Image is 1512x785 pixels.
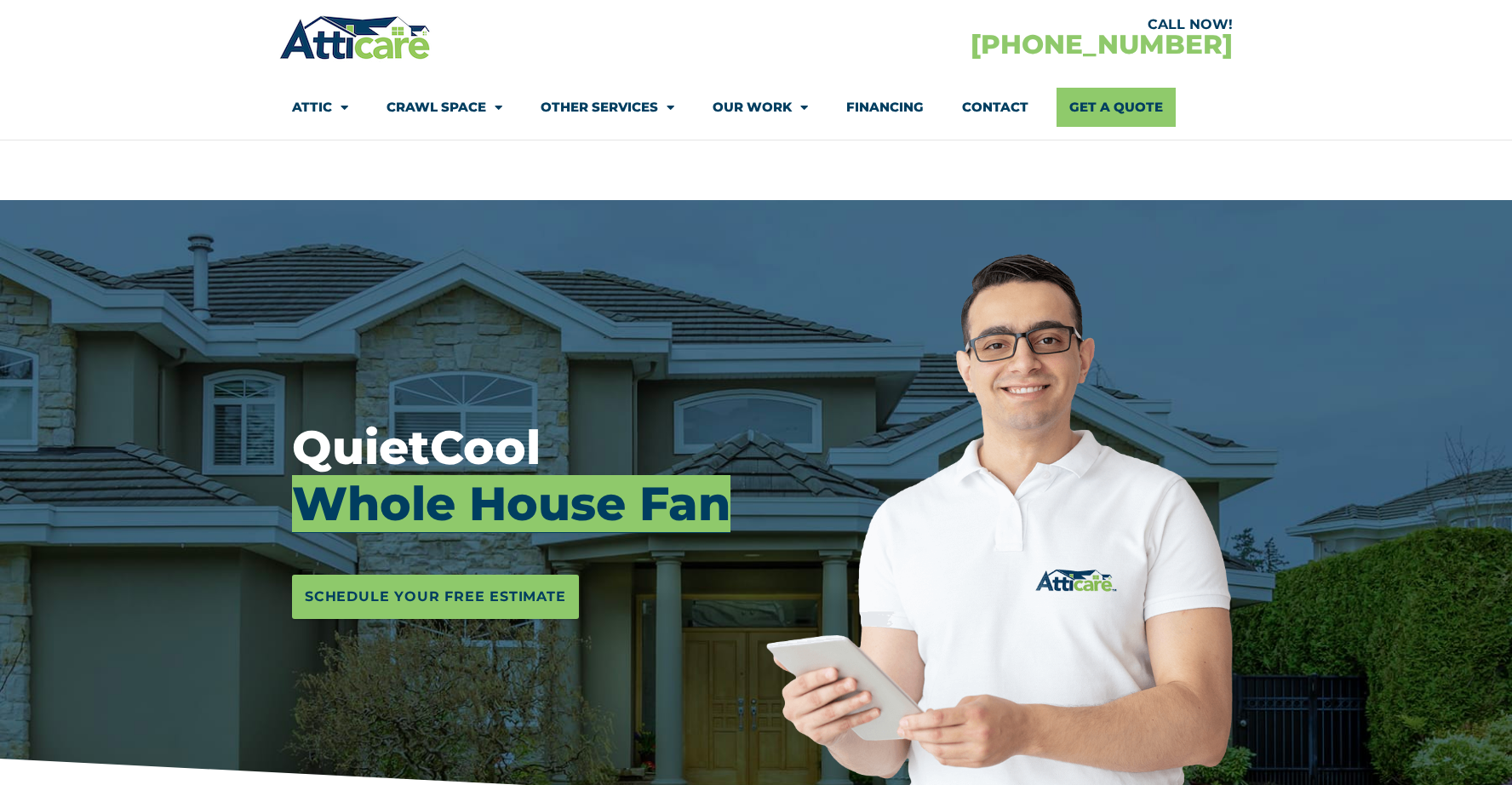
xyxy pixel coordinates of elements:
[756,18,1233,32] div: CALL NOW!
[292,88,348,127] a: Attic
[292,88,1220,127] nav: Menu
[713,88,808,127] a: Our Work
[541,88,674,127] a: Other Services
[962,88,1028,127] a: Contact
[292,575,579,619] a: Schedule Your Free Estimate
[292,475,730,533] mark: Whole House Fan
[1057,88,1176,127] a: Get A Quote
[292,420,753,532] h3: QuietCool
[387,88,502,127] a: Crawl Space
[305,583,566,610] span: Schedule Your Free Estimate
[846,88,924,127] a: Financing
